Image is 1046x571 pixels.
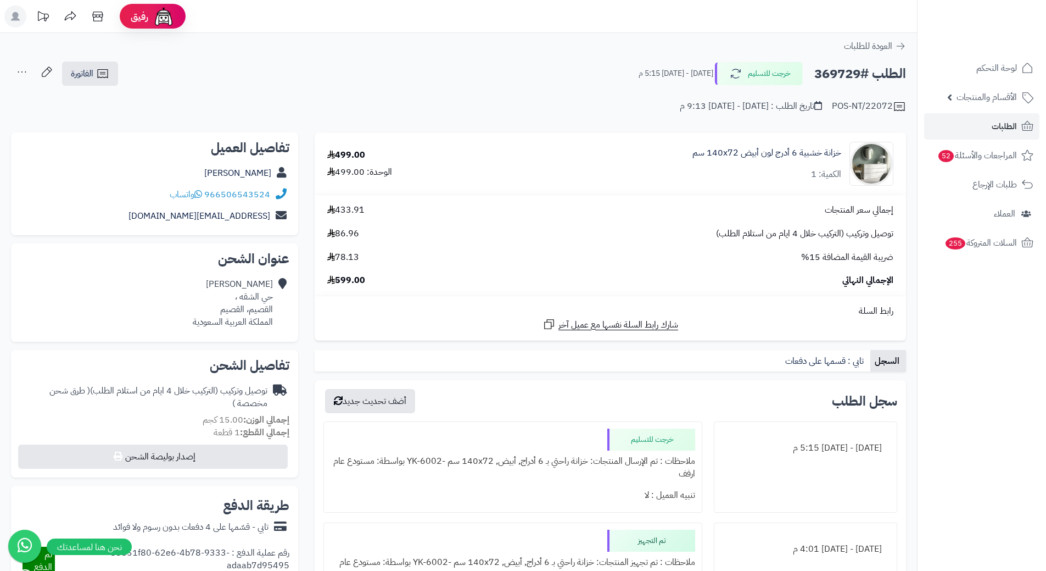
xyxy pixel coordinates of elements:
img: ai-face.png [153,5,175,27]
h2: عنوان الشحن [20,252,289,265]
div: الكمية: 1 [811,168,841,181]
div: الوحدة: 499.00 [327,166,392,179]
div: [PERSON_NAME] حي الشقه ، القصيم، القصيم المملكة العربية السعودية [193,278,273,328]
span: 78.13 [327,251,359,264]
div: توصيل وتركيب (التركيب خلال 4 ايام من استلام الطلب) [20,385,267,410]
span: الفاتورة [71,67,93,80]
span: الطلبات [992,119,1017,134]
span: لوحة التحكم [976,60,1017,76]
span: 52 [938,150,954,162]
span: شارك رابط السلة نفسها مع عميل آخر [558,319,678,331]
span: إجمالي سعر المنتجات [825,204,893,217]
span: العملاء [994,206,1015,221]
span: 86.96 [327,228,359,240]
a: واتساب [170,188,202,201]
img: 1746709299-1702541934053-68567865785768-1000x1000-90x90.jpg [850,142,893,186]
a: السلات المتروكة255 [924,230,1039,256]
a: 966506543524 [204,188,270,201]
div: خرجت للتسليم [607,429,695,451]
div: [DATE] - [DATE] 5:15 م [721,437,890,459]
span: 433.91 [327,204,365,217]
a: [PERSON_NAME] [204,167,271,180]
span: رفيق [131,10,148,23]
button: إصدار بوليصة الشحن [18,445,288,469]
div: تنبيه العميل : لا [331,485,695,506]
span: 255 [946,237,965,250]
div: 499.00 [327,149,365,162]
h3: سجل الطلب [832,395,897,408]
a: العملاء [924,201,1039,227]
small: 1 قطعة [214,426,289,439]
div: رابط السلة [319,305,902,318]
a: المراجعات والأسئلة52 [924,142,1039,169]
a: لوحة التحكم [924,55,1039,81]
span: ضريبة القيمة المضافة 15% [801,251,893,264]
button: خرجت للتسليم [715,62,803,85]
a: الفاتورة [62,62,118,86]
div: POS-NT/22072 [832,100,906,113]
div: تابي - قسّمها على 4 دفعات بدون رسوم ولا فوائد [113,521,269,534]
a: تابي : قسمها على دفعات [781,350,870,372]
small: [DATE] - [DATE] 5:15 م [639,68,713,79]
span: المراجعات والأسئلة [937,148,1017,163]
div: ملاحظات : تم الإرسال المنتجات: خزانة راحتي بـ 6 أدراج, أبيض, ‎140x72 سم‏ -YK-6002 بواسطة: مستودع ... [331,451,695,485]
span: السلات المتروكة [944,235,1017,251]
span: طلبات الإرجاع [972,177,1017,192]
a: شارك رابط السلة نفسها مع عميل آخر [542,318,678,331]
a: العودة للطلبات [844,40,906,53]
a: [EMAIL_ADDRESS][DOMAIN_NAME] [128,209,270,223]
a: الطلبات [924,113,1039,140]
h2: تفاصيل الشحن [20,359,289,372]
a: خزانة خشبية 6 أدرج لون أبيض 140x72 سم [692,147,841,159]
h2: تفاصيل العميل [20,141,289,154]
span: الأقسام والمنتجات [956,90,1017,105]
span: ( طرق شحن مخصصة ) [49,384,267,410]
span: العودة للطلبات [844,40,892,53]
button: أضف تحديث جديد [325,389,415,413]
a: تحديثات المنصة [29,5,57,30]
span: توصيل وتركيب (التركيب خلال 4 ايام من استلام الطلب) [716,228,893,240]
a: طلبات الإرجاع [924,171,1039,198]
div: تم التجهيز [607,530,695,552]
strong: إجمالي القطع: [240,426,289,439]
h2: الطلب #369729 [814,63,906,85]
span: الإجمالي النهائي [842,274,893,287]
div: [DATE] - [DATE] 4:01 م [721,539,890,560]
div: تاريخ الطلب : [DATE] - [DATE] 9:13 م [680,100,822,113]
h2: طريقة الدفع [223,499,289,512]
strong: إجمالي الوزن: [243,413,289,426]
span: 599.00 [327,274,365,287]
small: 15.00 كجم [203,413,289,426]
a: السجل [870,350,906,372]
